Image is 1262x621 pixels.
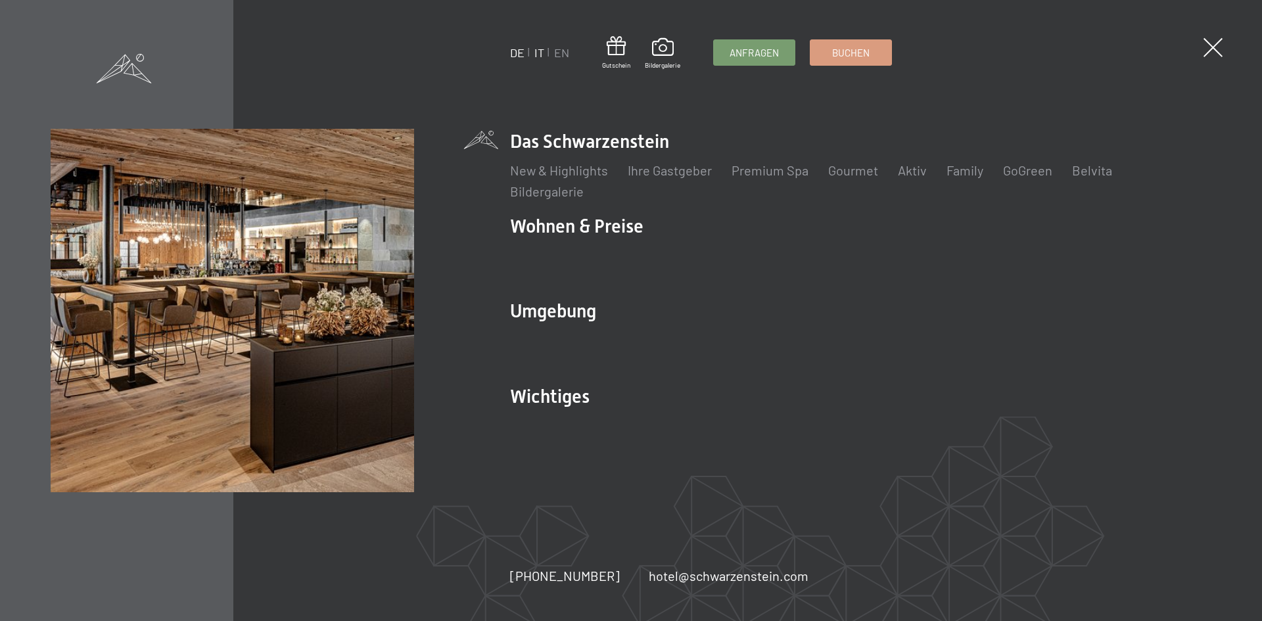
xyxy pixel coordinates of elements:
[810,40,891,65] a: Buchen
[510,162,608,178] a: New & Highlights
[510,568,620,584] span: [PHONE_NUMBER]
[947,162,983,178] a: Family
[645,60,680,70] span: Bildergalerie
[510,183,584,199] a: Bildergalerie
[534,45,544,60] a: IT
[645,38,680,70] a: Bildergalerie
[898,162,927,178] a: Aktiv
[602,60,630,70] span: Gutschein
[649,566,808,585] a: hotel@schwarzenstein.com
[1072,162,1112,178] a: Belvita
[714,40,795,65] a: Anfragen
[602,36,630,70] a: Gutschein
[554,45,569,60] a: EN
[832,46,870,60] span: Buchen
[628,162,712,178] a: Ihre Gastgeber
[828,162,878,178] a: Gourmet
[732,162,808,178] a: Premium Spa
[510,45,525,60] a: DE
[510,566,620,585] a: [PHONE_NUMBER]
[1003,162,1052,178] a: GoGreen
[730,46,779,60] span: Anfragen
